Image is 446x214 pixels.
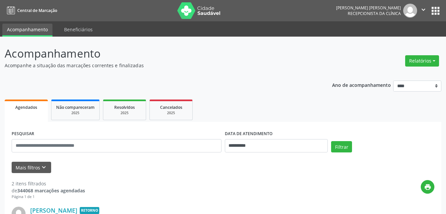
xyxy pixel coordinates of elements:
label: PESQUISAR [12,129,34,139]
i: print [424,183,431,191]
p: Acompanhamento [5,45,311,62]
button: Relatórios [405,55,439,67]
a: Central de Marcação [5,5,57,16]
p: Ano de acompanhamento [332,81,391,89]
button: Mais filtroskeyboard_arrow_down [12,162,51,173]
strong: 344068 marcações agendadas [17,187,85,194]
a: [PERSON_NAME] [30,207,77,214]
a: Beneficiários [59,24,97,35]
span: Recepcionista da clínica [348,11,401,16]
div: 2025 [154,110,188,115]
span: Retorno [80,207,99,214]
span: Cancelados [160,105,182,110]
button: apps [430,5,441,17]
i:  [420,6,427,13]
button:  [417,4,430,18]
div: [PERSON_NAME] [PERSON_NAME] [336,5,401,11]
label: DATA DE ATENDIMENTO [225,129,273,139]
div: Página 1 de 1 [12,194,85,200]
p: Acompanhe a situação das marcações correntes e finalizadas [5,62,311,69]
button: print [421,180,434,194]
a: Acompanhamento [2,24,52,37]
div: de [12,187,85,194]
div: 2025 [108,110,141,115]
div: 2025 [56,110,95,115]
span: Agendados [15,105,37,110]
button: Filtrar [331,141,352,152]
span: Central de Marcação [17,8,57,13]
i: keyboard_arrow_down [40,164,47,171]
div: 2 itens filtrados [12,180,85,187]
span: Resolvidos [114,105,135,110]
img: img [403,4,417,18]
span: Não compareceram [56,105,95,110]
